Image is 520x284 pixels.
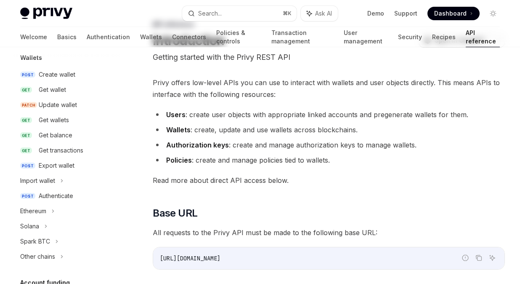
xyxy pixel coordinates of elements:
[160,255,220,262] span: [URL][DOMAIN_NAME]
[39,191,73,201] div: Authenticate
[344,27,388,47] a: User management
[13,113,121,128] a: GETGet wallets
[20,72,35,78] span: POST
[20,163,35,169] span: POST
[20,252,55,262] div: Other chains
[466,27,500,47] a: API reference
[13,143,121,158] a: GETGet transactions
[20,8,72,19] img: light logo
[39,115,69,125] div: Get wallets
[166,110,186,119] strong: Users
[39,70,75,80] div: Create wallet
[39,161,74,171] div: Export wallet
[20,236,50,246] div: Spark BTC
[153,154,505,166] li: : create and manage policies tied to wallets.
[87,27,130,47] a: Authentication
[39,130,72,140] div: Get balance
[20,147,32,154] span: GET
[153,51,505,63] p: Getting started with the Privy REST API
[182,6,296,21] button: Search...⌘K
[216,27,261,47] a: Policies & controls
[153,124,505,136] li: : create, update and use wallets across blockchains.
[473,252,484,263] button: Copy the contents from the code block
[13,128,121,143] a: GETGet balance
[20,176,55,186] div: Import wallet
[487,252,498,263] button: Ask AI
[434,9,467,18] span: Dashboard
[398,27,422,47] a: Security
[39,100,77,110] div: Update wallet
[13,67,121,82] a: POSTCreate wallet
[198,8,222,19] div: Search...
[153,174,505,186] span: Read more about direct API access below.
[460,252,471,263] button: Report incorrect code
[271,27,334,47] a: Transaction management
[20,117,32,123] span: GET
[39,145,83,155] div: Get transactions
[153,227,505,238] span: All requests to the Privy API must be made to the following base URL:
[140,27,162,47] a: Wallets
[153,139,505,151] li: : create and manage authorization keys to manage wallets.
[13,97,121,113] a: PATCHUpdate wallet
[13,82,121,97] a: GETGet wallet
[166,141,229,149] strong: Authorization keys
[13,188,121,204] a: POSTAuthenticate
[315,9,332,18] span: Ask AI
[20,206,46,216] div: Ethereum
[20,221,39,231] div: Solana
[283,10,292,17] span: ⌘ K
[20,132,32,139] span: GET
[166,156,192,164] strong: Policies
[367,9,384,18] a: Demo
[172,27,206,47] a: Connectors
[20,102,37,108] span: PATCH
[166,126,191,134] strong: Wallets
[432,27,456,47] a: Recipes
[13,158,121,173] a: POSTExport wallet
[427,7,480,20] a: Dashboard
[394,9,417,18] a: Support
[486,7,500,20] button: Toggle dark mode
[20,193,35,199] span: POST
[301,6,338,21] button: Ask AI
[39,85,66,95] div: Get wallet
[153,109,505,121] li: : create user objects with appropriate linked accounts and pregenerate wallets for them.
[153,206,197,220] span: Base URL
[57,27,77,47] a: Basics
[20,27,47,47] a: Welcome
[20,87,32,93] span: GET
[153,77,505,100] span: Privy offers low-level APIs you can use to interact with wallets and user objects directly. This ...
